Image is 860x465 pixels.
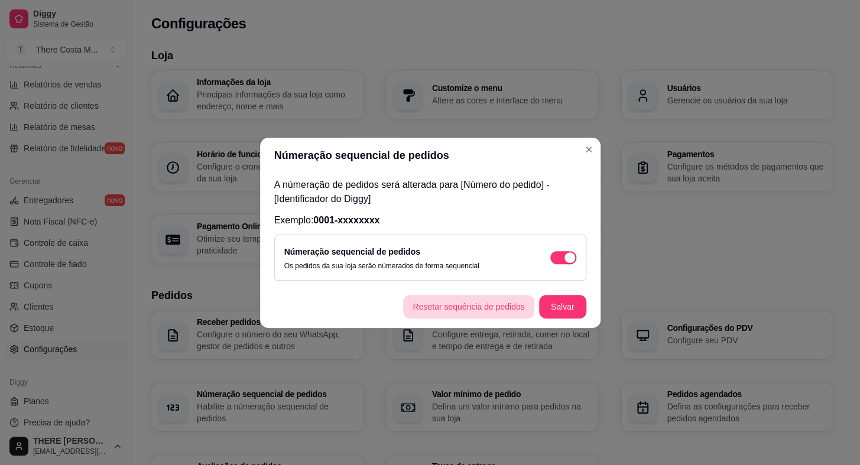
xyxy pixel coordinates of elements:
p: Os pedidos da sua loja serão númerados de forma sequencial [284,261,479,271]
span: 0001-xxxxxxxx [313,215,379,225]
header: Númeração sequencial de pedidos [260,138,601,173]
button: Salvar [539,295,586,318]
p: Exemplo: [274,213,586,227]
label: Númeração sequencial de pedidos [284,247,420,256]
button: Resetar sequência de pedidos [403,295,534,318]
button: Close [579,140,598,159]
p: A númeração de pedidos será alterada para [Número do pedido] - [Identificador do Diggy] [274,178,586,206]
